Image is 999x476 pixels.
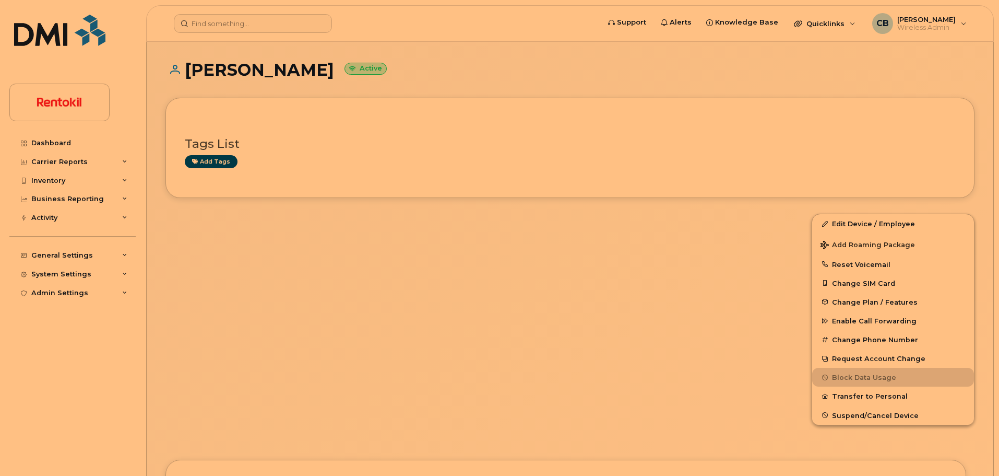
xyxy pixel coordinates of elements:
[812,311,974,330] button: Enable Call Forwarding
[820,241,915,251] span: Add Roaming Package
[832,317,917,325] span: Enable Call Forwarding
[812,387,974,405] button: Transfer to Personal
[812,234,974,255] button: Add Roaming Package
[812,406,974,425] button: Suspend/Cancel Device
[832,411,919,419] span: Suspend/Cancel Device
[185,155,237,168] a: Add tags
[812,293,974,311] button: Change Plan / Features
[812,274,974,293] button: Change SIM Card
[165,61,974,79] h1: [PERSON_NAME]
[812,368,974,387] button: Block Data Usage
[812,255,974,274] button: Reset Voicemail
[812,349,974,368] button: Request Account Change
[812,330,974,349] button: Change Phone Number
[954,431,991,468] iframe: Messenger Launcher
[185,137,955,150] h3: Tags List
[832,298,918,306] span: Change Plan / Features
[812,214,974,233] a: Edit Device / Employee
[344,63,387,75] small: Active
